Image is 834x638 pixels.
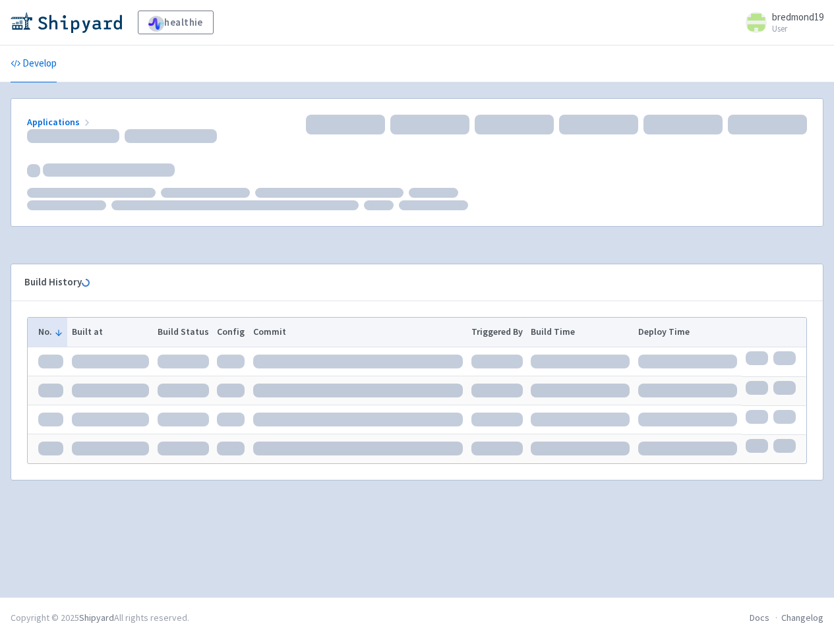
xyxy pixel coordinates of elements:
span: bredmond19 [772,11,823,23]
button: No. [38,325,63,339]
th: Deploy Time [634,318,742,347]
th: Config [213,318,249,347]
th: Build Time [527,318,634,347]
a: Applications [27,116,92,128]
a: bredmond19 User [738,12,823,33]
th: Triggered By [467,318,527,347]
a: Develop [11,45,57,82]
img: Shipyard logo [11,12,122,33]
th: Built at [67,318,153,347]
div: Build History [24,275,789,290]
a: Changelog [781,612,823,623]
th: Build Status [153,318,213,347]
small: User [772,24,823,33]
th: Commit [249,318,467,347]
a: healthie [138,11,214,34]
a: Docs [750,612,769,623]
a: Shipyard [79,612,114,623]
div: Copyright © 2025 All rights reserved. [11,611,189,625]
